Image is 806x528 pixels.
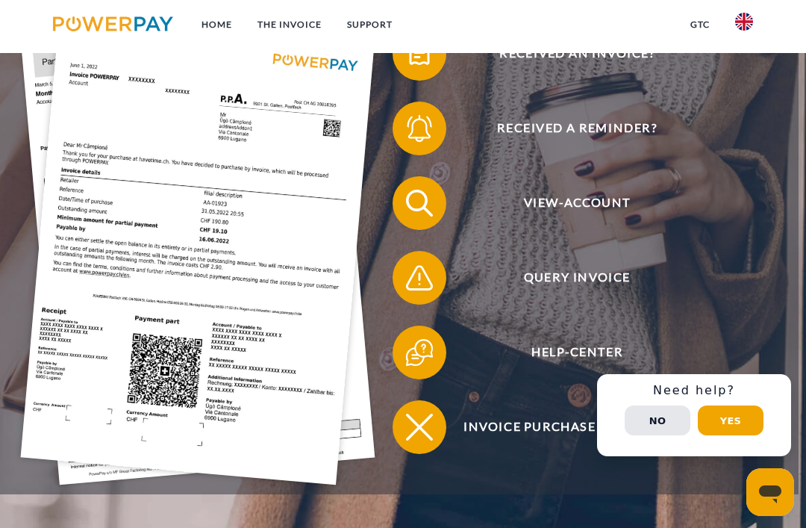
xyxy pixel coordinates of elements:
[413,27,742,81] span: Received an invoice?
[373,173,761,233] a: View-Account
[413,102,742,155] span: Received a reminder?
[373,397,761,457] a: Invoice purchase unavailable
[625,406,690,435] button: No
[53,16,173,31] img: logo-powerpay.svg
[393,251,742,305] button: Query Invoice
[606,383,782,398] h3: Need help?
[393,102,742,155] button: Received a reminder?
[403,261,437,295] img: qb_warning.svg
[373,24,761,84] a: Received an invoice?
[393,400,742,454] button: Invoice purchase unavailable
[735,13,753,31] img: en
[373,248,761,308] a: Query Invoice
[393,326,742,379] button: Help-Center
[597,374,791,456] div: Schnellhilfe
[413,326,742,379] span: Help-Center
[393,176,742,230] button: View-Account
[189,11,245,38] a: Home
[21,11,375,485] img: single_invoice_powerpay_en.jpg
[413,176,742,230] span: View-Account
[746,468,794,516] iframe: Button to launch messaging window
[403,411,437,444] img: qb_close.svg
[334,11,405,38] a: Support
[403,187,437,220] img: qb_search.svg
[373,99,761,158] a: Received a reminder?
[373,323,761,382] a: Help-Center
[393,27,742,81] button: Received an invoice?
[403,336,437,370] img: qb_help.svg
[245,11,334,38] a: THE INVOICE
[413,400,742,454] span: Invoice purchase unavailable
[678,11,722,38] a: GTC
[403,37,437,71] img: qb_bill.svg
[698,406,763,435] button: Yes
[413,251,742,305] span: Query Invoice
[403,112,437,146] img: qb_bell.svg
